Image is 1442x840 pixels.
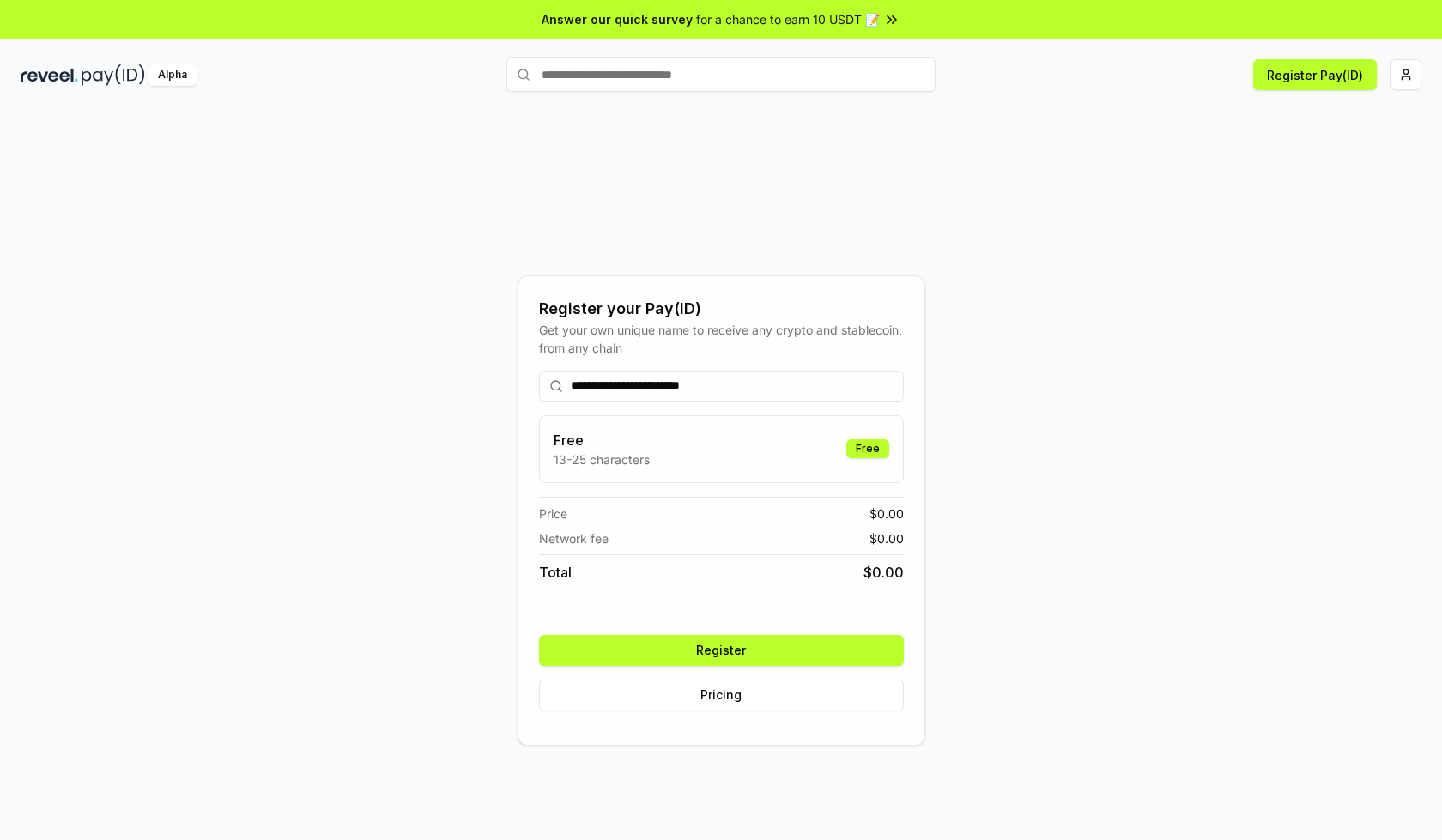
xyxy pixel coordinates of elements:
span: $ 0.00 [863,562,904,583]
span: $ 0.00 [869,529,904,547]
div: Register your Pay(ID) [539,297,904,321]
span: Price [539,505,567,523]
button: Pricing [539,680,904,710]
span: Total [539,562,572,583]
span: for a chance to earn 10 USDT 📝 [696,10,880,28]
span: $ 0.00 [869,505,904,523]
div: Alpha [148,64,197,86]
button: Register [539,635,904,666]
h3: Free [554,430,650,450]
span: Network fee [539,529,609,547]
div: Free [846,439,889,458]
img: reveel_dark [21,64,78,86]
button: Register Pay(ID) [1253,59,1377,90]
div: Get your own unique name to receive any crypto and stablecoin, from any chain [539,321,904,357]
img: pay_id [82,64,145,86]
p: 13-25 characters [554,450,650,468]
span: Answer our quick survey [542,10,693,28]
